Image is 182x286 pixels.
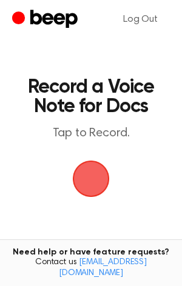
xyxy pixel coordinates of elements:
a: [EMAIL_ADDRESS][DOMAIN_NAME] [59,258,147,278]
h1: Record a Voice Note for Docs [22,78,160,116]
a: Log Out [111,5,170,34]
span: Contact us [7,258,175,279]
img: Beep Logo [73,161,109,197]
a: Beep [12,8,81,32]
p: Tap to Record. [22,126,160,141]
